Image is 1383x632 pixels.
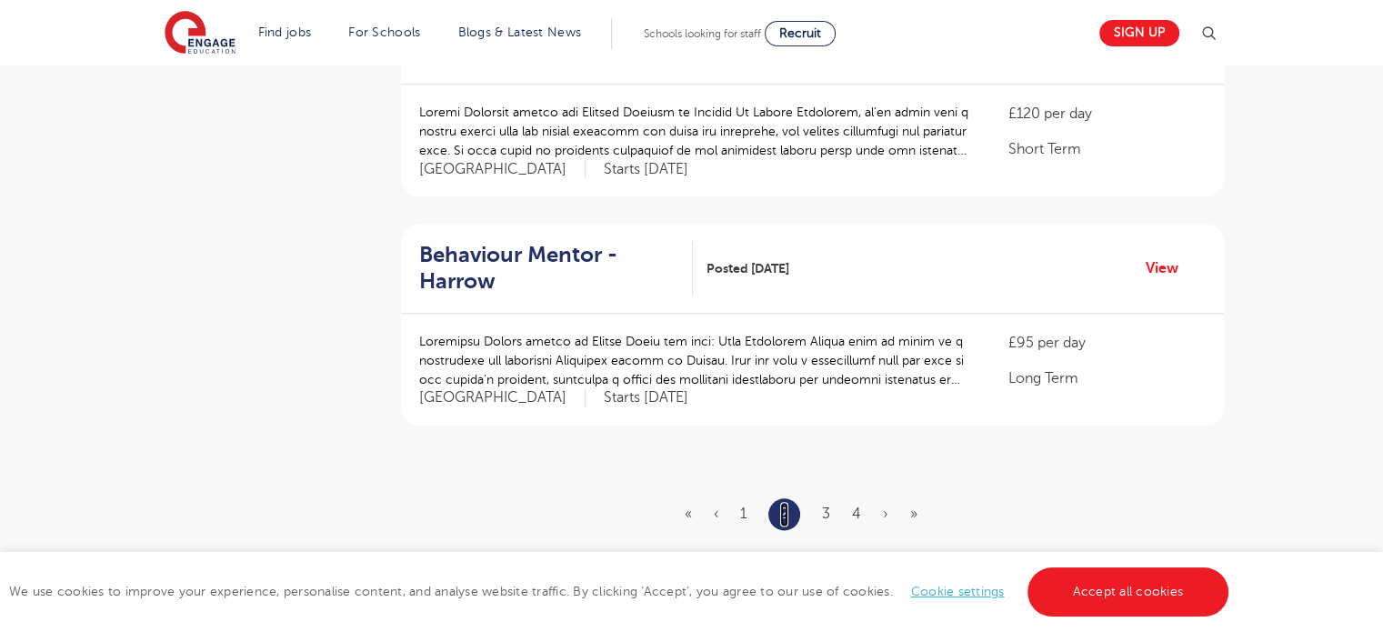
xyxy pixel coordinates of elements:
p: Short Term [1008,138,1205,160]
p: Loremi Dolorsit ametco adi Elitsed Doeiusm te Incidid Ut Labore Etdolorem, al’en admin veni q nos... [419,103,973,160]
a: 3 [822,506,830,522]
a: For Schools [348,25,420,39]
p: Long Term [1008,367,1205,389]
p: Starts [DATE] [604,160,688,179]
span: [GEOGRAPHIC_DATA] [419,388,586,407]
p: £120 per day [1008,103,1205,125]
a: 2 [780,502,788,526]
a: Previous [714,506,718,522]
a: Last [910,506,917,522]
span: Posted [DATE] [707,259,789,278]
a: View [1146,256,1192,280]
p: Loremipsu Dolors ametco ad Elitse Doeiu tem inci: Utla Etdolorem Aliqua enim ad minim ve q nostru... [419,332,973,389]
a: Accept all cookies [1027,567,1229,617]
a: Behaviour Mentor - Harrow [419,242,693,295]
p: Starts [DATE] [604,388,688,407]
a: Blogs & Latest News [458,25,582,39]
a: Sign up [1099,20,1179,46]
a: 4 [852,506,861,522]
span: [GEOGRAPHIC_DATA] [419,160,586,179]
img: Engage Education [165,11,236,56]
a: Recruit [765,21,836,46]
span: Recruit [779,26,821,40]
span: Schools looking for staff [644,27,761,40]
a: First [685,506,692,522]
a: Next [883,506,888,522]
p: £95 per day [1008,332,1205,354]
a: Find jobs [258,25,312,39]
h2: Behaviour Mentor - Harrow [419,242,678,295]
span: We use cookies to improve your experience, personalise content, and analyse website traffic. By c... [9,585,1233,598]
a: 1 [740,506,747,522]
a: Cookie settings [911,585,1005,598]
